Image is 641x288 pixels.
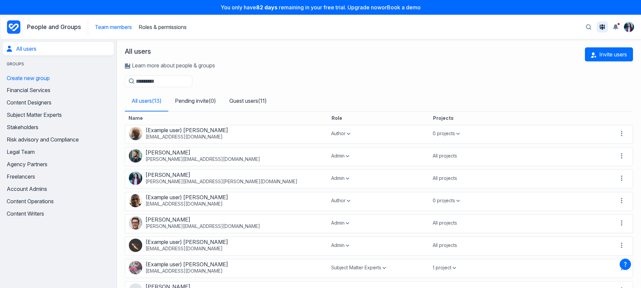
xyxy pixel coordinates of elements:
button: Create new group [3,73,54,83]
span: davidmcmikerson@example.com [146,201,246,207]
button: Invite users [585,47,633,61]
span: cristina.iordachescu@bynder.com [146,178,297,185]
a: Content Operations [7,196,111,207]
img: (Example user) Adam Tylesondar [129,127,142,140]
p: All projects [433,153,457,159]
button: Author [331,130,350,137]
img: Your avatar [624,22,634,32]
p: You only have remaining in your free trial. Upgrade now or Book a demo [4,4,637,11]
p: People and Groups [27,24,81,30]
a: Content Designers [7,97,111,108]
a: Content Writers [7,208,111,219]
a: (Example user) [PERSON_NAME] [146,127,228,133]
span: Groups [3,61,28,67]
a: Pending invite ( 0 ) [168,91,223,111]
p: All projects [433,175,457,182]
a: Agency Partners [7,159,111,170]
a: Project Dashboard [7,19,20,35]
a: All users ( 13 ) [125,91,168,111]
a: Financial Services [7,85,111,95]
a: Stakeholders [7,122,111,132]
div: Name [125,115,328,121]
a: Subject Matter Experts [7,109,111,120]
button: Admin [331,175,349,182]
span: janesimone@example.com [146,268,246,274]
a: Risk advisory and Compliance [7,134,111,145]
a: All users [7,42,111,55]
button: Author [331,197,350,204]
a: Roles & permissions [139,24,187,30]
summary: View profile menu [624,22,634,32]
span: jamesmaldron@example.com [146,245,246,252]
a: [PERSON_NAME] [146,172,190,178]
h2: All users [125,47,215,55]
strong: 82 days [256,4,277,11]
a: Team members [95,24,132,30]
a: (Example user) [PERSON_NAME] [146,261,228,268]
img: James Deer [129,216,142,230]
a: Freelancers [7,171,111,182]
a: People and Groups [597,22,608,32]
span: james@gathercontent.com [146,223,260,230]
img: (Example user) James Maldron [129,239,142,252]
span: bruno@gathercontent.com [146,156,260,163]
button: Admin [331,220,349,226]
img: (Example user) David McMikerson [129,194,142,207]
a: (Example user) [PERSON_NAME] [146,239,228,245]
button: Admin [331,242,349,249]
button: 1 project [433,264,456,271]
button: Admin [331,153,349,159]
div: Role [328,115,430,121]
button: Open search [583,21,595,33]
a: (Example user) [PERSON_NAME] [146,194,228,201]
button: Toggle the notification sidebar [610,22,621,32]
div: Projects [430,115,531,121]
a: [PERSON_NAME] [146,149,190,156]
img: Bruno Wilson [129,149,142,163]
p: All projects [433,242,457,249]
a: Account Admins [7,184,111,194]
button: 0 projects [433,197,460,204]
a: Learn more about people & groups [132,62,215,69]
a: Legal Team [7,147,111,157]
a: Guest users ( 11 ) [223,91,273,111]
img: Cristina Iordachescu [129,172,142,185]
span: adamtylesondar@example.com [146,133,246,140]
p: All projects [433,220,457,226]
img: (Example user) Jane Simone [129,261,142,274]
a: [PERSON_NAME] [146,216,190,223]
button: 0 projects [433,130,460,137]
button: Subject Matter Experts [331,264,386,271]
